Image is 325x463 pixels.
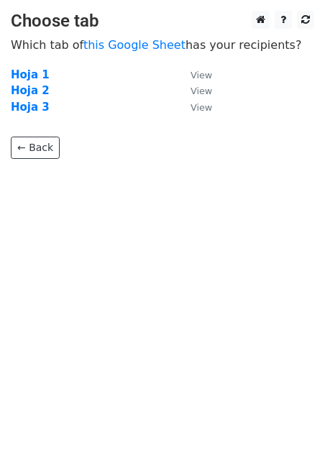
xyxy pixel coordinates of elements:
a: Hoja 2 [11,84,50,97]
small: View [191,70,212,81]
a: View [176,84,212,97]
p: Which tab of has your recipients? [11,37,314,52]
small: View [191,86,212,96]
small: View [191,102,212,113]
a: Hoja 1 [11,68,50,81]
a: Hoja 3 [11,101,50,114]
a: View [176,101,212,114]
h3: Choose tab [11,11,314,32]
a: ← Back [11,137,60,159]
a: this Google Sheet [83,38,186,52]
a: View [176,68,212,81]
